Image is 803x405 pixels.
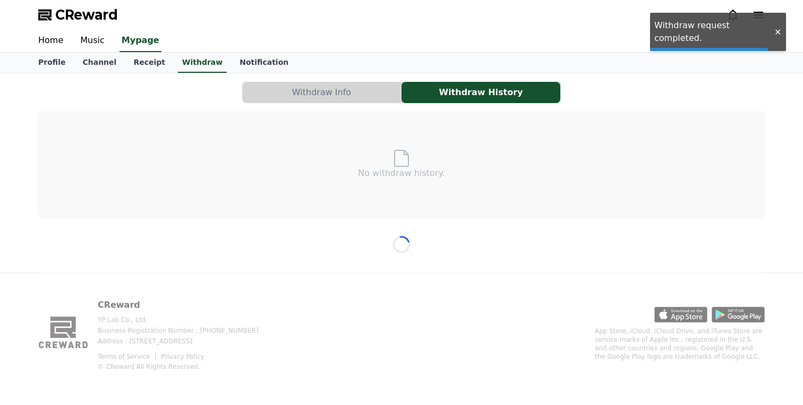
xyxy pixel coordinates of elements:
a: Mypage [119,30,161,52]
a: Receipt [125,53,174,73]
button: Withdraw Info [242,82,401,103]
button: Withdraw History [401,82,560,103]
a: Notification [231,53,297,73]
a: Music [72,30,113,52]
a: CReward [38,6,118,23]
a: Home [30,30,72,52]
a: Profile [30,53,74,73]
a: Withdraw Info [242,82,401,103]
span: CReward [55,6,118,23]
a: Channel [74,53,125,73]
a: Withdraw [178,53,227,73]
